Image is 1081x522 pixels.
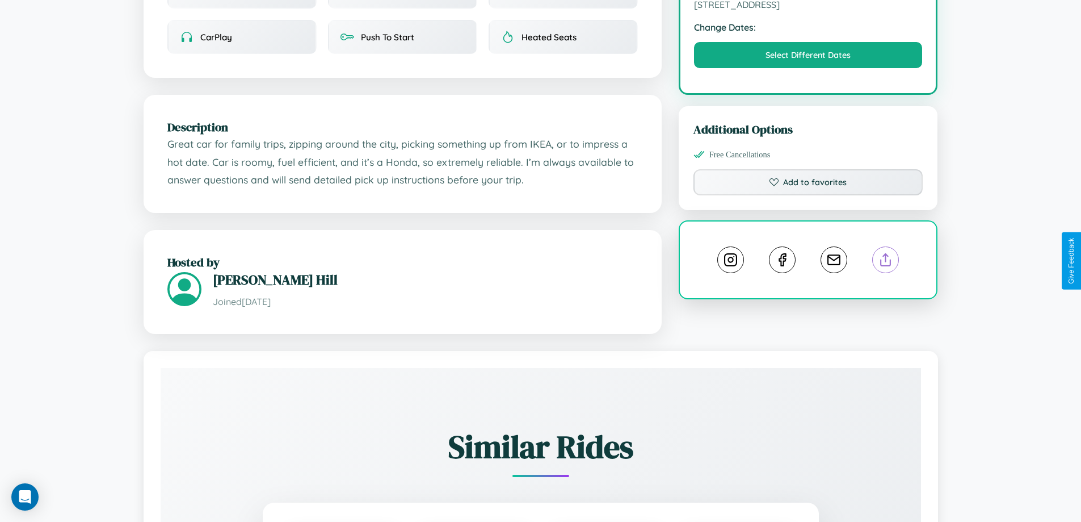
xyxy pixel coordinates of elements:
h2: Similar Rides [200,425,881,469]
span: Free Cancellations [709,150,771,160]
span: Push To Start [361,32,414,43]
p: Great car for family trips, zipping around the city, picking something up from IKEA, or to impres... [167,135,638,189]
h2: Description [167,119,638,135]
strong: Change Dates: [694,22,923,33]
div: Open Intercom Messenger [11,483,39,511]
button: Add to favorites [693,169,923,195]
span: Heated Seats [521,32,577,43]
div: Give Feedback [1067,238,1075,284]
h3: Additional Options [693,121,923,137]
h3: [PERSON_NAME] Hill [213,270,638,289]
span: CarPlay [200,32,232,43]
p: Joined [DATE] [213,294,638,310]
button: Select Different Dates [694,42,923,68]
h2: Hosted by [167,254,638,270]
